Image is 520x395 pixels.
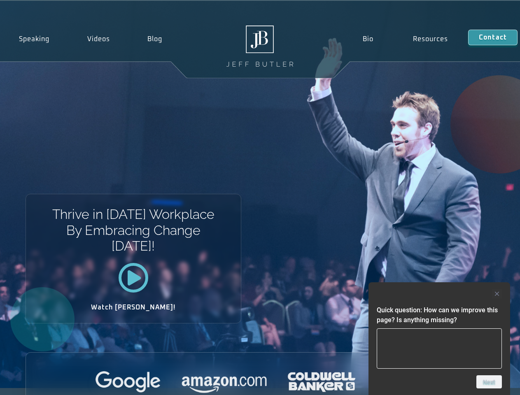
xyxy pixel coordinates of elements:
[476,375,502,388] button: Next question
[51,207,215,254] h1: Thrive in [DATE] Workplace By Embracing Change [DATE]!
[377,328,502,369] textarea: Quick question: How can we improve this page? Is anything missing?
[68,30,129,49] a: Videos
[468,30,518,45] a: Contact
[479,34,507,41] span: Contact
[343,30,393,49] a: Bio
[492,289,502,299] button: Hide survey
[393,30,468,49] a: Resources
[128,30,181,49] a: Blog
[377,305,502,325] h2: Quick question: How can we improve this page? Is anything missing?
[55,304,212,311] h2: Watch [PERSON_NAME]!
[377,289,502,388] div: Quick question: How can we improve this page? Is anything missing?
[343,30,468,49] nav: Menu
